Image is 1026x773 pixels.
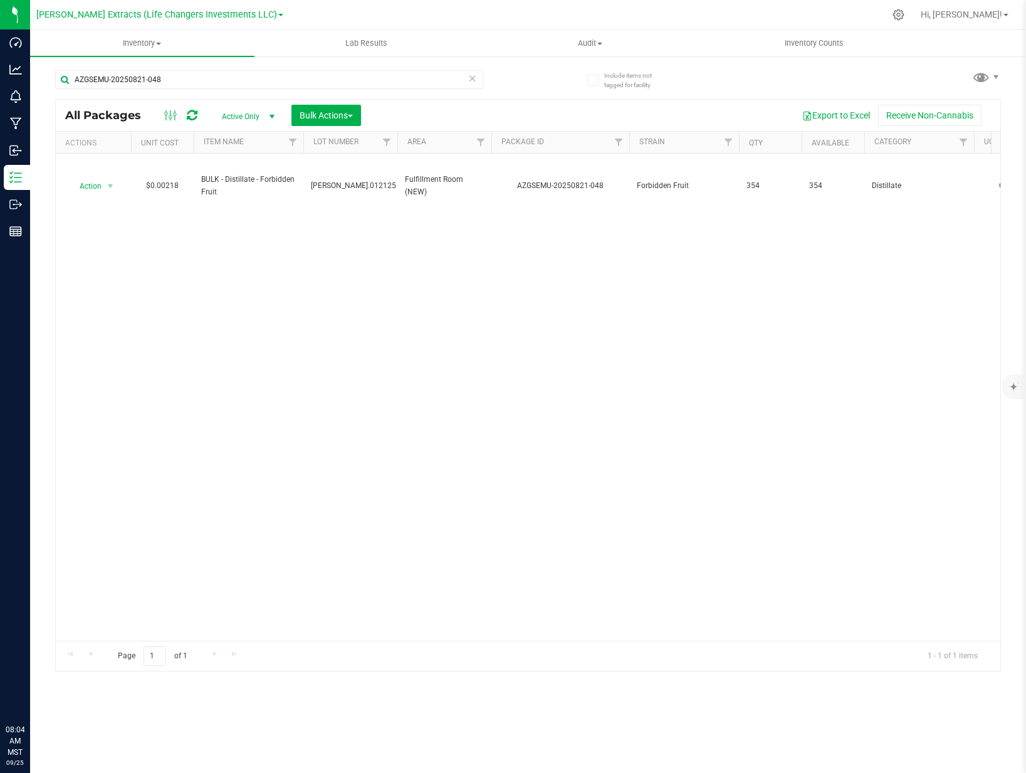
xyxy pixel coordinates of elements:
div: Actions [65,139,126,147]
span: select [103,177,118,195]
inline-svg: Inbound [9,144,22,157]
span: Audit [479,38,702,49]
span: Forbidden Fruit [637,180,731,192]
td: $0.00218 [131,154,194,218]
span: 1 - 1 of 1 items [918,646,988,665]
input: Search Package ID, Item Name, SKU, Lot or Part Number... [55,70,483,89]
p: 09/25 [6,758,24,767]
inline-svg: Inventory [9,171,22,184]
span: Fulfillment Room (NEW) [405,174,484,197]
span: [PERSON_NAME].012125 [311,180,396,192]
button: Bulk Actions [291,105,361,126]
inline-svg: Monitoring [9,90,22,103]
inline-svg: Outbound [9,198,22,211]
a: Filter [471,132,491,153]
input: 1 [144,646,166,666]
span: Inventory Counts [768,38,861,49]
a: Lot Number [313,137,359,146]
a: Qty [749,139,763,147]
a: Inventory [30,30,254,56]
span: [PERSON_NAME] Extracts (Life Changers Investments LLC) [36,9,277,20]
a: Filter [283,132,303,153]
span: 354 [746,180,794,192]
iframe: Resource center [13,673,50,710]
a: Filter [377,132,397,153]
a: Category [874,137,911,146]
p: 08:04 AM MST [6,724,24,758]
inline-svg: Dashboard [9,36,22,49]
span: Lab Results [328,38,404,49]
a: Inventory Counts [703,30,927,56]
a: Audit [478,30,703,56]
a: UOM [984,137,1000,146]
button: Export to Excel [794,105,878,126]
a: Filter [953,132,974,153]
a: Lab Results [254,30,479,56]
span: BULK - Distillate - Forbidden Fruit [201,174,296,197]
inline-svg: Reports [9,225,22,238]
a: Filter [718,132,739,153]
span: 354 [809,180,857,192]
button: Receive Non-Cannabis [878,105,982,126]
span: Bulk Actions [300,110,353,120]
span: Page of 1 [107,646,197,666]
a: Package ID [501,137,544,146]
div: Manage settings [891,9,906,21]
span: Include items not tagged for facility [604,71,667,90]
span: All Packages [65,108,154,122]
a: Strain [639,137,665,146]
a: Area [407,137,426,146]
span: Action [68,177,102,195]
a: Filter [609,132,629,153]
span: Distillate [872,180,966,192]
a: Available [812,139,849,147]
span: Clear [468,70,477,87]
inline-svg: Manufacturing [9,117,22,130]
a: Item Name [204,137,244,146]
span: Inventory [30,38,254,49]
a: Unit Cost [141,139,179,147]
span: Hi, [PERSON_NAME]! [921,9,1002,19]
div: AZGSEMU-20250821-048 [489,180,631,192]
inline-svg: Analytics [9,63,22,76]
